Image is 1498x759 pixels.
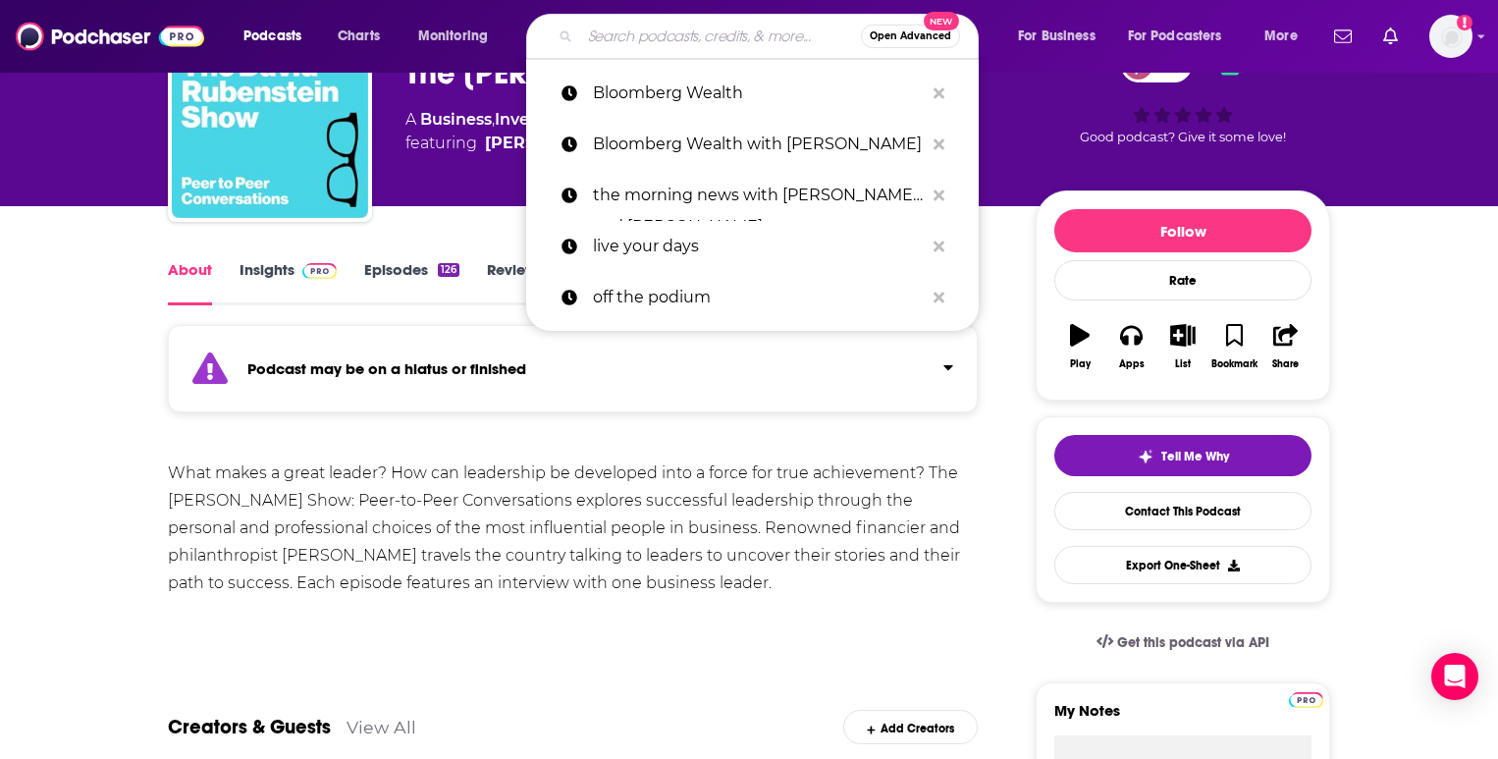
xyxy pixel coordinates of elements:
div: A podcast [405,108,709,155]
a: Show notifications dropdown [1375,20,1406,53]
div: 126 [438,263,459,277]
a: View All [347,717,416,737]
span: Podcasts [243,23,301,50]
div: Add Creators [843,710,978,744]
span: More [1264,23,1298,50]
img: Podchaser - Follow, Share and Rate Podcasts [16,18,204,55]
span: Tell Me Why [1161,449,1229,464]
a: Episodes126 [364,260,459,305]
span: Good podcast? Give it some love! [1080,130,1286,144]
button: open menu [1115,21,1251,52]
a: Charts [325,21,392,52]
span: Monitoring [418,23,488,50]
img: tell me why sparkle [1138,449,1153,464]
a: the morning news with [PERSON_NAME] and [PERSON_NAME] [526,170,979,221]
div: Rate [1054,260,1311,300]
span: Get this podcast via API [1117,634,1269,651]
button: Show profile menu [1429,15,1472,58]
a: Pro website [1289,689,1323,708]
img: User Profile [1429,15,1472,58]
svg: Add a profile image [1457,15,1472,30]
span: For Business [1018,23,1096,50]
span: New [924,12,959,30]
button: Apps [1105,311,1156,382]
section: Click to expand status details [168,337,978,412]
span: Open Advanced [870,31,951,41]
input: Search podcasts, credits, & more... [580,21,861,52]
div: List [1175,358,1191,370]
button: open menu [404,21,513,52]
button: Bookmark [1208,311,1259,382]
span: For Podcasters [1128,23,1222,50]
a: About [168,260,212,305]
div: Bookmark [1211,358,1257,370]
a: David Rubenstein [485,132,625,155]
div: Search podcasts, credits, & more... [545,14,997,59]
div: What makes a great leader? How can leadership be developed into a force for true achievement? The... [168,460,978,597]
div: Apps [1119,358,1145,370]
a: InsightsPodchaser Pro [240,260,337,305]
a: off the podium [526,272,979,323]
a: Contact This Podcast [1054,492,1311,530]
button: Follow [1054,209,1311,252]
a: Show notifications dropdown [1326,20,1360,53]
p: live your days [593,221,924,272]
a: Reviews [487,260,544,305]
p: Bloomberg Wealth [593,68,924,119]
div: Open Intercom Messenger [1431,653,1478,700]
button: open menu [1004,21,1120,52]
button: Play [1054,311,1105,382]
button: open menu [230,21,327,52]
button: tell me why sparkleTell Me Why [1054,435,1311,476]
button: List [1157,311,1208,382]
label: My Notes [1054,701,1311,735]
img: Podchaser Pro [1289,692,1323,708]
button: Export One-Sheet [1054,546,1311,584]
a: Creators & Guests [168,715,331,739]
button: Open AdvancedNew [861,25,960,48]
img: Podchaser Pro [302,263,337,279]
span: Logged in as mgehrig2 [1429,15,1472,58]
button: Share [1260,311,1311,382]
a: live your days [526,221,979,272]
a: Business [420,110,492,129]
a: Bloomberg Wealth [526,68,979,119]
strong: Podcast may be on a hiatus or finished [247,359,526,378]
div: 57Good podcast? Give it some love! [1036,35,1330,157]
p: the morning news with nancy and jason [593,170,924,221]
a: Get this podcast via API [1081,619,1285,667]
div: Play [1070,358,1091,370]
div: Share [1272,358,1299,370]
span: featuring [405,132,709,155]
a: Bloomberg Wealth with [PERSON_NAME] [526,119,979,170]
p: off the podium [593,272,924,323]
a: Investing [495,110,570,129]
button: open menu [1251,21,1322,52]
img: The David Rubenstein Show [172,22,368,218]
span: Charts [338,23,380,50]
span: , [492,110,495,129]
p: Bloomberg Wealth with David Rubenstein [593,119,924,170]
